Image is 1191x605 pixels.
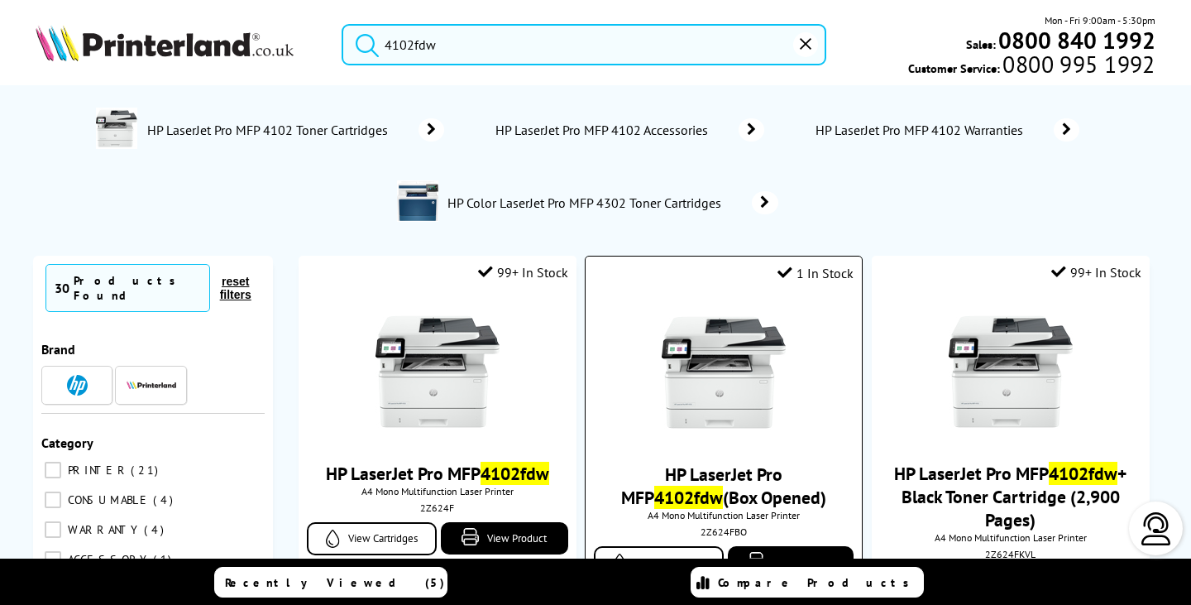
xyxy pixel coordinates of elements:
a: Printerland Logo [36,25,321,65]
span: 0800 995 1992 [1000,56,1155,72]
span: Category [41,435,93,451]
a: View Cartridges [307,522,438,555]
div: 2Z624FKVL [884,548,1137,560]
input: Search product or brand [342,24,825,65]
span: PRINTER [64,463,129,478]
img: HP-LaserJetPro-MFP-4102-Front-Small.jpg [949,310,1073,434]
span: Sales: [966,36,996,52]
span: ACCESSORY [64,552,151,567]
span: 4 [153,492,177,507]
a: HP LaserJet Pro MFP 4102 Accessories [494,118,764,142]
img: 4RA83F-deptimage.jpg [397,180,438,222]
img: Printerland Logo [36,25,294,61]
span: 30 [55,280,69,296]
input: CONSUMABLE 4 [45,492,61,508]
input: PRINTER 21 [45,462,61,478]
a: View Product [441,522,568,555]
img: user-headset-light.svg [1140,512,1173,545]
span: Brand [41,341,75,358]
span: 4 [144,522,168,537]
span: Customer Service: [908,56,1155,76]
a: Compare Products [691,567,924,598]
a: 0800 840 1992 [996,32,1155,48]
span: A4 Mono Multifunction Laser Printer [307,485,568,497]
img: Printerland [127,381,176,389]
a: HP LaserJet Pro MFP4102fdw+ Black Toner Cartridge (2,900 Pages) [894,462,1126,531]
span: CONSUMABLE [64,492,151,507]
b: 0800 840 1992 [998,25,1155,55]
img: HP-LaserJetPro-MFP-4102-Front-Small.jpg [662,310,786,435]
div: 2Z624FBO [598,526,849,538]
span: A4 Mono Multifunction Laser Printer [880,531,1141,544]
a: HP Color LaserJet Pro MFP 4302 Toner Cartridges [447,180,778,225]
button: reset filters [210,274,261,302]
span: HP LaserJet Pro MFP 4102 Warranties [814,122,1030,138]
div: 99+ In Stock [478,264,568,281]
div: 2Z624F [311,502,564,514]
div: 1 In Stock [777,265,854,281]
div: 99+ In Stock [1051,264,1141,281]
span: 21 [131,463,162,478]
a: HP LaserJet Pro MFP4102fdw [326,462,549,485]
a: HP LaserJet Pro MFP4102fdw(Box Opened) [621,463,826,509]
img: HP-LJPMFP4102-DeptImage.jpg [96,108,137,149]
mark: 4102fdw [654,486,723,509]
a: Recently Viewed (5) [214,567,447,598]
div: Products Found [74,273,201,303]
span: HP LaserJet Pro MFP 4102 Toner Cartridges [146,122,394,138]
input: ACCESSORY 1 [45,551,61,568]
span: Compare Products [718,575,918,590]
span: Recently Viewed (5) [225,575,445,590]
span: WARRANTY [64,522,142,537]
img: HP-LaserJetPro-MFP-4102-Front-Small.jpg [375,310,500,434]
a: View Product [728,546,854,579]
span: HP Color LaserJet Pro MFP 4302 Toner Cartridges [447,194,728,211]
span: Mon - Fri 9:00am - 5:30pm [1045,12,1155,28]
mark: 4102fdw [481,462,549,485]
span: 1 [153,552,175,567]
a: HP LaserJet Pro MFP 4102 Warranties [814,118,1079,142]
span: A4 Mono Multifunction Laser Printer [594,509,854,521]
span: HP LaserJet Pro MFP 4102 Accessories [494,122,715,138]
a: HP LaserJet Pro MFP 4102 Toner Cartridges [146,108,444,152]
a: View Cartridges [594,546,724,579]
input: WARRANTY 4 [45,521,61,538]
mark: 4102fdw [1049,462,1117,485]
img: HP [67,375,88,396]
